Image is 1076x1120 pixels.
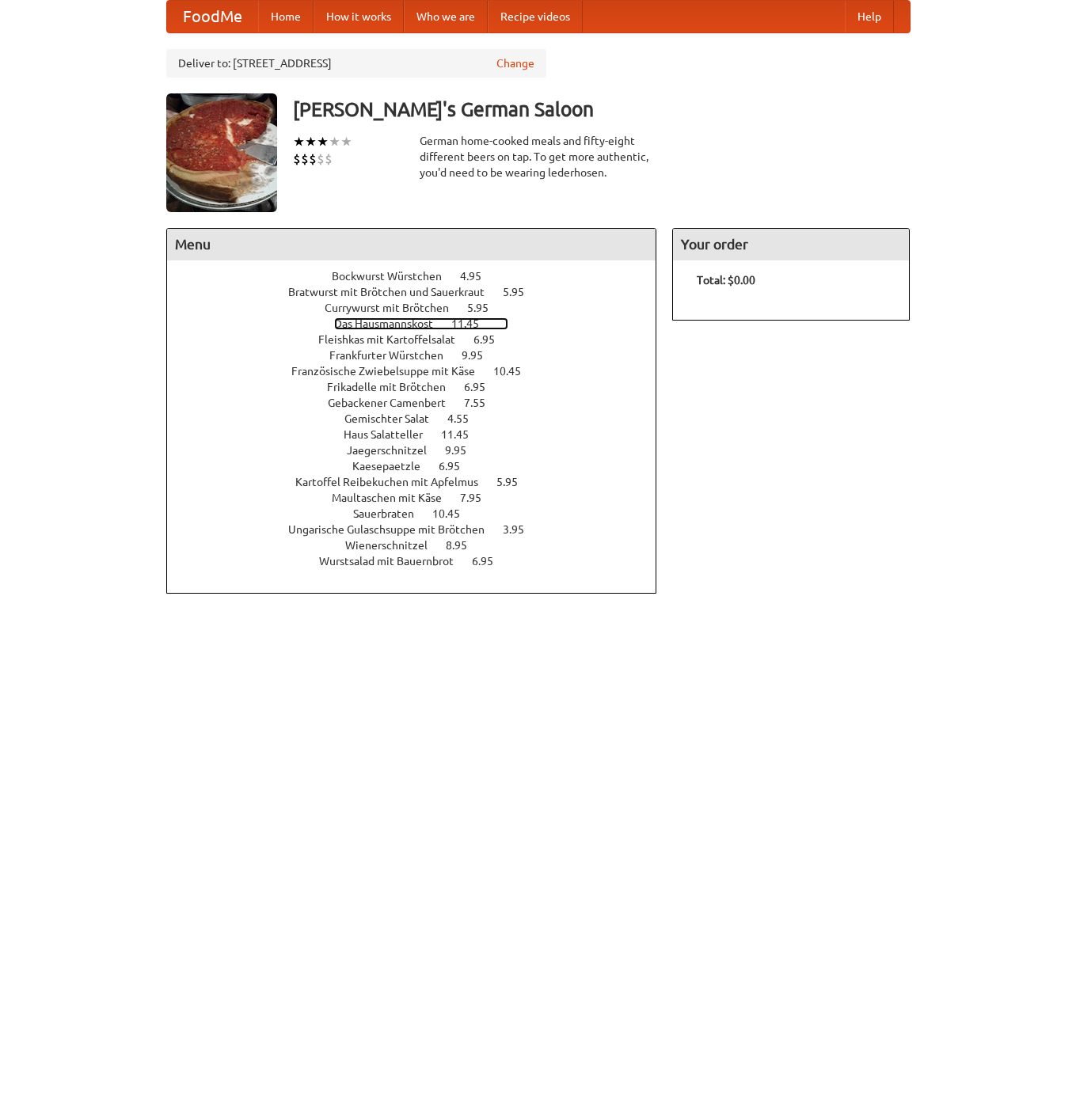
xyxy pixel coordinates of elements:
a: Wurstsalad mit Bauernbrot 6.95 [319,555,523,568]
a: Change [496,55,534,71]
a: Frankfurter Würstchen 9.95 [329,349,512,362]
span: Wienerschnitzel [345,539,443,552]
a: Sauerbraten 10.45 [353,507,489,520]
span: 11.45 [451,317,495,330]
span: Französische Zwiebelsuppe mit Käse [291,365,491,378]
a: Kartoffel Reibekuchen mit Apfelmus 5.95 [295,476,547,488]
h3: [PERSON_NAME]'s German Saloon [293,93,911,125]
a: Maultaschen mit Käse 7.95 [332,492,511,504]
span: Haus Salatteller [344,428,439,441]
span: 7.55 [464,397,501,409]
a: Französische Zwiebelsuppe mit Käse 10.45 [291,365,550,378]
a: Recipe videos [488,1,583,32]
span: Currywurst mit Brötchen [325,302,465,314]
span: 6.95 [464,381,501,393]
span: 6.95 [472,555,509,568]
li: $ [301,150,309,168]
span: Frankfurter Würstchen [329,349,459,362]
span: 6.95 [439,460,476,473]
a: Help [845,1,894,32]
li: $ [293,150,301,168]
div: German home-cooked meals and fifty-eight different beers on tap. To get more authentic, you'd nee... [420,133,657,180]
span: 11.45 [441,428,485,441]
h4: Your order [673,229,909,260]
a: Frikadelle mit Brötchen 6.95 [327,381,515,393]
li: ★ [317,133,329,150]
a: FoodMe [167,1,258,32]
span: 3.95 [503,523,540,536]
a: Das Hausmannskost 11.45 [334,317,508,330]
li: $ [317,150,325,168]
b: Total: $0.00 [697,274,755,287]
a: How it works [314,1,404,32]
span: 5.95 [496,476,534,488]
a: Jaegerschnitzel 9.95 [347,444,496,457]
h4: Menu [167,229,656,260]
a: Who we are [404,1,488,32]
span: 4.55 [447,412,485,425]
span: Wurstsalad mit Bauernbrot [319,555,470,568]
span: 6.95 [473,333,511,346]
span: Kaesepaetzle [352,460,436,473]
span: Kartoffel Reibekuchen mit Apfelmus [295,476,494,488]
span: Gemischter Salat [344,412,445,425]
span: 9.95 [462,349,499,362]
a: Home [258,1,314,32]
a: Haus Salatteller 11.45 [344,428,498,441]
span: Sauerbraten [353,507,430,520]
a: Ungarische Gulaschsuppe mit Brötchen 3.95 [288,523,553,536]
span: 10.45 [493,365,537,378]
a: Gemischter Salat 4.55 [344,412,498,425]
a: Wienerschnitzel 8.95 [345,539,496,552]
li: $ [309,150,317,168]
a: Currywurst mit Brötchen 5.95 [325,302,518,314]
span: Gebackener Camenbert [328,397,462,409]
span: Maultaschen mit Käse [332,492,458,504]
span: Bockwurst Würstchen [332,270,458,283]
span: Bratwurst mit Brötchen und Sauerkraut [288,286,500,298]
span: Fleishkas mit Kartoffelsalat [318,333,471,346]
a: Bockwurst Würstchen 4.95 [332,270,511,283]
span: 9.95 [445,444,482,457]
div: Deliver to: [STREET_ADDRESS] [166,49,546,78]
span: Frikadelle mit Brötchen [327,381,462,393]
img: angular.jpg [166,93,277,212]
li: ★ [293,133,305,150]
li: ★ [329,133,340,150]
span: 8.95 [446,539,483,552]
span: Jaegerschnitzel [347,444,443,457]
a: Fleishkas mit Kartoffelsalat 6.95 [318,333,524,346]
li: ★ [305,133,317,150]
li: ★ [340,133,352,150]
a: Kaesepaetzle 6.95 [352,460,489,473]
li: $ [325,150,333,168]
span: Das Hausmannskost [334,317,449,330]
span: 4.95 [460,270,497,283]
span: Ungarische Gulaschsuppe mit Brötchen [288,523,500,536]
span: 10.45 [432,507,476,520]
a: Gebackener Camenbert 7.55 [328,397,515,409]
span: 5.95 [503,286,540,298]
span: 5.95 [467,302,504,314]
span: 7.95 [460,492,497,504]
a: Bratwurst mit Brötchen und Sauerkraut 5.95 [288,286,553,298]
